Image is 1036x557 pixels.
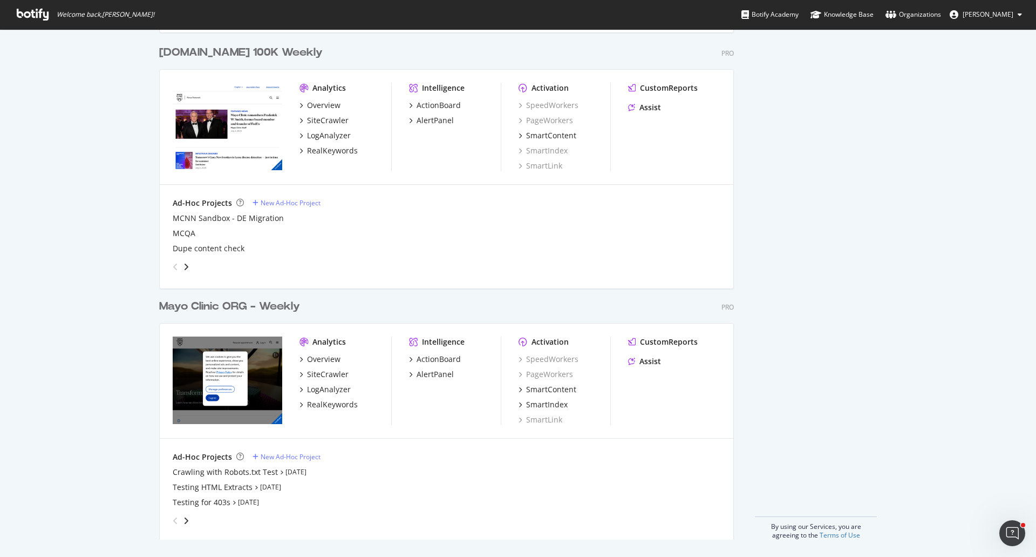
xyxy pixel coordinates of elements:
div: Mayo Clinic ORG - Weekly [159,299,300,314]
a: Testing for 403s [173,497,230,508]
img: mayoclinic.org [173,337,282,424]
a: SiteCrawler [299,115,349,126]
a: AlertPanel [409,369,454,380]
a: RealKeywords [299,399,358,410]
a: SpeedWorkers [519,354,578,365]
a: New Ad-Hoc Project [253,198,321,207]
div: Pro [721,303,734,312]
img: newsnetwork.mayoclinic.org [173,83,282,170]
div: Botify Academy [741,9,799,20]
a: Dupe content check [173,243,244,254]
a: Mayo Clinic ORG - Weekly [159,299,304,314]
div: SiteCrawler [307,115,349,126]
div: CustomReports [640,337,698,347]
div: Overview [307,100,340,111]
a: Assist [628,356,661,367]
div: Ad-Hoc Projects [173,452,232,462]
div: Intelligence [422,337,465,347]
a: PageWorkers [519,115,573,126]
a: SpeedWorkers [519,100,578,111]
a: SmartLink [519,414,562,425]
a: SmartIndex [519,145,568,156]
div: Activation [531,83,569,93]
a: LogAnalyzer [299,130,351,141]
span: Welcome back, [PERSON_NAME] ! [57,10,154,19]
a: CustomReports [628,83,698,93]
div: angle-right [182,515,190,526]
div: Assist [639,356,661,367]
a: SmartIndex [519,399,568,410]
div: AlertPanel [417,115,454,126]
div: Organizations [885,9,941,20]
a: Testing HTML Extracts [173,482,253,493]
div: ActionBoard [417,354,461,365]
div: ActionBoard [417,100,461,111]
div: Pro [721,49,734,58]
a: [DATE] [260,482,281,492]
a: ActionBoard [409,100,461,111]
span: Joanne Brickles [963,10,1013,19]
div: Analytics [312,337,346,347]
a: RealKeywords [299,145,358,156]
div: CustomReports [640,83,698,93]
a: [DATE] [285,467,306,477]
div: Activation [531,337,569,347]
div: New Ad-Hoc Project [261,452,321,461]
iframe: Intercom live chat [999,520,1025,546]
a: MCNN Sandbox - DE Migration [173,213,284,224]
a: Assist [628,102,661,113]
div: RealKeywords [307,145,358,156]
div: [DOMAIN_NAME] 100K Weekly [159,45,323,61]
div: New Ad-Hoc Project [261,198,321,207]
div: By using our Services, you are agreeing to the [755,516,877,540]
a: Terms of Use [820,531,860,540]
a: Overview [299,354,340,365]
a: SmartLink [519,160,562,171]
div: angle-right [182,261,190,272]
a: LogAnalyzer [299,384,351,395]
div: Overview [307,354,340,365]
div: SmartContent [526,384,576,395]
a: CustomReports [628,337,698,347]
div: SmartContent [526,130,576,141]
div: Knowledge Base [810,9,874,20]
div: LogAnalyzer [307,384,351,395]
div: angle-left [168,512,182,529]
div: LogAnalyzer [307,130,351,141]
div: SmartIndex [526,399,568,410]
a: [DATE] [238,498,259,507]
a: MCQA [173,228,195,239]
div: angle-left [168,258,182,276]
a: AlertPanel [409,115,454,126]
a: ActionBoard [409,354,461,365]
div: RealKeywords [307,399,358,410]
button: [PERSON_NAME] [941,6,1031,23]
a: PageWorkers [519,369,573,380]
a: New Ad-Hoc Project [253,452,321,461]
a: Crawling with Robots.txt Test [173,467,278,478]
a: SiteCrawler [299,369,349,380]
div: AlertPanel [417,369,454,380]
div: Assist [639,102,661,113]
a: SmartContent [519,130,576,141]
a: [DOMAIN_NAME] 100K Weekly [159,45,327,61]
div: SiteCrawler [307,369,349,380]
div: Analytics [312,83,346,93]
div: Intelligence [422,83,465,93]
div: Ad-Hoc Projects [173,198,232,209]
a: SmartContent [519,384,576,395]
a: Overview [299,100,340,111]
